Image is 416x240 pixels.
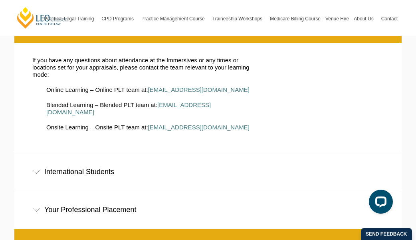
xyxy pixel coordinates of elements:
[99,2,139,36] a: CPD Programs
[16,6,69,29] a: [PERSON_NAME] Centre for Law
[42,2,99,36] a: Practical Legal Training
[14,191,402,228] div: Your Professional Placement
[210,2,267,36] a: Traineeship Workshops
[32,57,250,78] span: If you have any questions about attendance at the Immersives or any times or locations set for yo...
[267,2,323,36] a: Medicare Billing Course
[363,186,396,220] iframe: LiveChat chat widget
[323,2,351,36] a: Venue Hire
[139,2,210,36] a: Practice Management Course
[148,86,250,93] a: [EMAIL_ADDRESS][DOMAIN_NAME]
[379,2,400,36] a: Contact
[351,2,378,36] a: About Us
[46,101,211,115] a: [EMAIL_ADDRESS][DOMAIN_NAME]
[46,101,157,108] span: Blended Learning – Blended PLT team at:
[46,124,148,131] span: Onsite Learning – Onsite PLT team at:
[46,86,148,93] span: Online Learning – Online PLT team at:
[148,124,250,131] a: [EMAIL_ADDRESS][DOMAIN_NAME]
[14,153,402,190] div: International Students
